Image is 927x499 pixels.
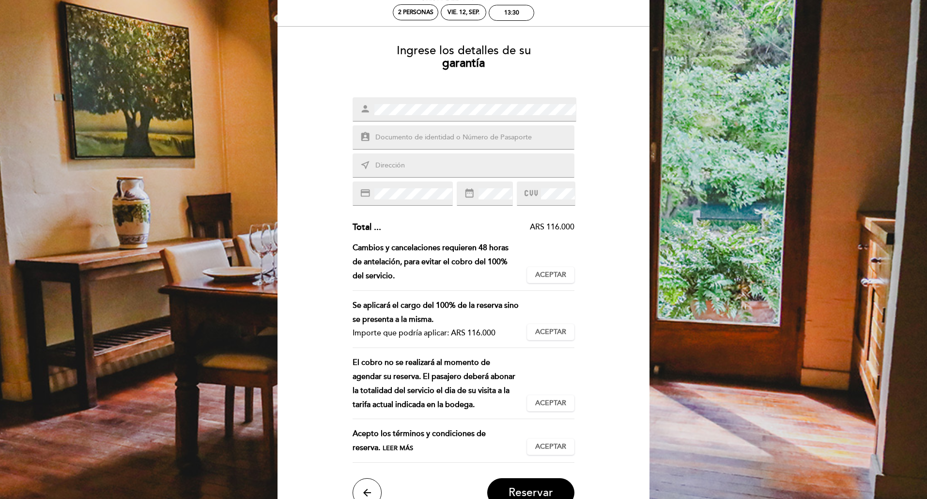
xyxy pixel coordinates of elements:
[353,326,520,340] div: Importe que podría aplicar: ARS 116.000
[442,56,485,70] b: garantía
[353,241,527,283] div: Cambios y cancelaciones requieren 48 horas de antelación, para evitar el cobro del 100% del servi...
[504,9,519,16] div: 13:30
[527,324,574,340] button: Aceptar
[360,132,371,142] i: assignment_ind
[527,267,574,283] button: Aceptar
[360,188,371,198] i: credit_card
[464,188,475,198] i: date_range
[361,487,373,499] i: arrow_back
[448,9,479,16] div: vie. 12, sep.
[383,444,413,452] span: Leer más
[398,9,433,16] span: 2 personas
[527,395,574,411] button: Aceptar
[353,356,527,411] div: El cobro no se realizará al momento de agendar su reserva. El pasajero deberá abonar la totalidad...
[360,104,371,114] i: person
[397,44,531,58] span: Ingrese los detalles de su
[374,160,576,171] input: Dirección
[535,270,566,280] span: Aceptar
[353,299,520,327] div: Se aplicará el cargo del 100% de la reserva sino se presenta a la misma.
[535,442,566,452] span: Aceptar
[381,222,575,233] div: ARS 116.000
[535,327,566,337] span: Aceptar
[535,398,566,408] span: Aceptar
[353,427,527,455] div: Acepto los términos y condiciones de reserva.
[527,439,574,455] button: Aceptar
[374,132,576,143] input: Documento de identidad o Número de Pasaporte
[353,222,381,232] span: Total ...
[360,160,371,170] i: near_me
